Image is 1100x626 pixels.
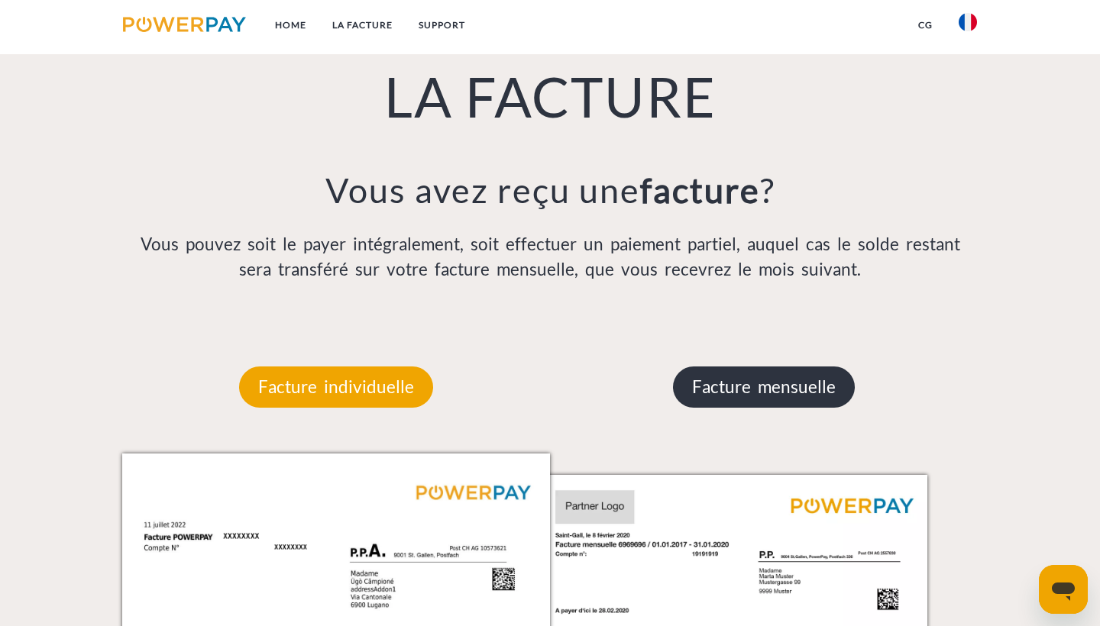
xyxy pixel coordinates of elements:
iframe: Bouton de lancement de la fenêtre de messagerie [1039,565,1088,614]
h1: LA FACTURE [122,62,978,131]
img: fr [959,13,977,31]
p: Facture mensuelle [673,366,855,408]
p: Vous pouvez soit le payer intégralement, soit effectuer un paiement partiel, auquel cas le solde ... [122,231,978,283]
img: logo-powerpay.svg [123,17,246,32]
a: CG [905,11,946,39]
a: Home [262,11,319,39]
p: Facture individuelle [239,366,433,408]
b: facture [640,169,760,211]
a: Support [406,11,478,39]
h3: Vous avez reçu une ? [122,169,978,211]
a: LA FACTURE [319,11,406,39]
